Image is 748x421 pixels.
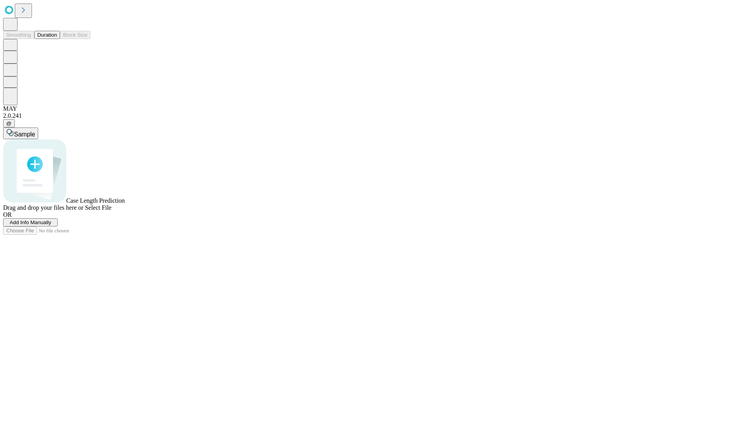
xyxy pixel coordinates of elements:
[3,112,745,119] div: 2.0.241
[3,211,12,218] span: OR
[60,31,90,39] button: Block Size
[66,197,125,204] span: Case Length Prediction
[3,127,38,139] button: Sample
[10,219,51,225] span: Add Info Manually
[85,204,111,211] span: Select File
[3,31,34,39] button: Smoothing
[3,119,15,127] button: @
[3,204,83,211] span: Drag and drop your files here or
[34,31,60,39] button: Duration
[3,105,745,112] div: MAY
[6,120,12,126] span: @
[3,218,58,226] button: Add Info Manually
[14,131,35,138] span: Sample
